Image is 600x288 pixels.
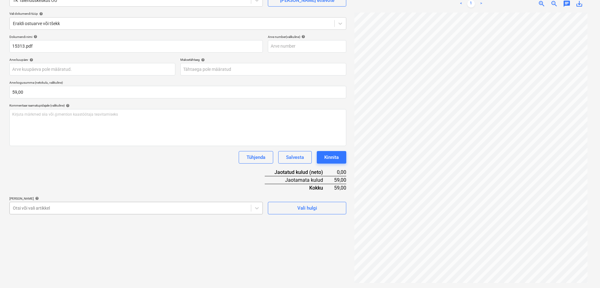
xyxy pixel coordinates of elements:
[180,63,346,76] input: Tähtaega pole määratud
[268,40,346,53] input: Arve number
[333,184,346,191] div: 59,00
[9,86,346,98] input: Arve kogusumma (netokulu, valikuline)
[9,58,175,62] div: Arve kuupäev
[286,153,304,161] div: Salvesta
[268,35,346,39] div: Arve number (valikuline)
[324,153,339,161] div: Kinnita
[9,12,346,16] div: Vali dokumendi tüüp
[300,35,305,39] span: help
[268,202,346,214] button: Vali hulgi
[200,58,205,62] span: help
[180,58,346,62] div: Maksetähtaeg
[333,176,346,184] div: 59,00
[317,151,346,164] button: Kinnita
[333,169,346,176] div: 0,00
[297,204,317,212] div: Vali hulgi
[278,151,312,164] button: Salvesta
[247,153,265,161] div: Tühjenda
[9,81,346,86] p: Arve kogusumma (netokulu, valikuline)
[265,184,333,191] div: Kokku
[239,151,273,164] button: Tühjenda
[9,35,263,39] div: Dokumendi nimi
[9,63,175,76] input: Arve kuupäeva pole määratud.
[34,196,39,200] span: help
[65,104,70,107] span: help
[265,169,333,176] div: Jaotatud kulud (neto)
[9,196,263,201] div: [PERSON_NAME]
[9,40,263,53] input: Dokumendi nimi
[9,103,346,107] div: Kommentaar raamatupidajale (valikuline)
[265,176,333,184] div: Jaotamata kulud
[32,35,37,39] span: help
[38,12,43,16] span: help
[28,58,33,62] span: help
